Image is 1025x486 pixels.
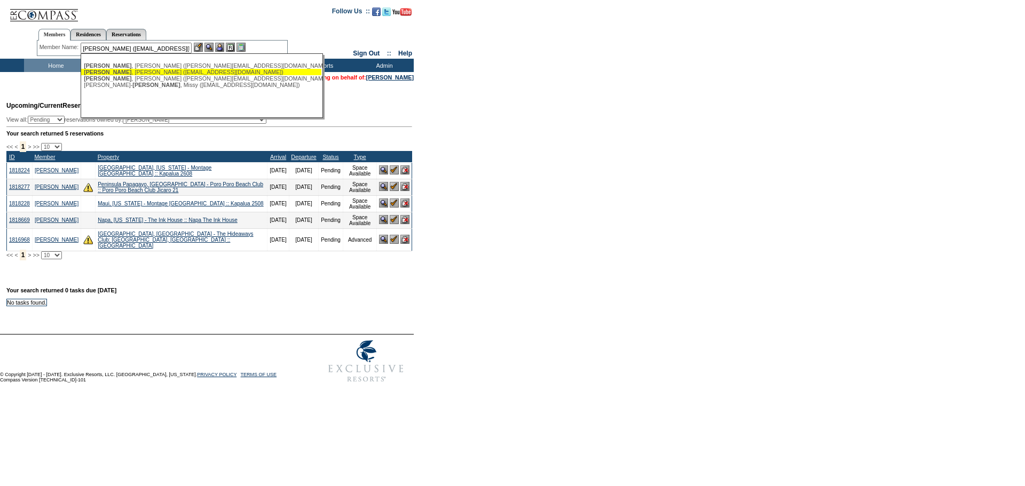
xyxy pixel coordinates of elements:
span: [PERSON_NAME] [132,82,180,88]
td: Pending [319,179,343,195]
td: Pending [319,195,343,212]
img: View Reservation [379,182,388,191]
span: [PERSON_NAME] [84,69,131,75]
a: [PERSON_NAME] [35,201,78,206]
a: TERMS OF USE [241,372,277,377]
td: Space Available [343,162,377,179]
span: Upcoming/Current [6,102,62,109]
td: Advanced [343,228,377,251]
img: View Reservation [379,235,388,244]
img: Confirm Reservation [390,182,399,191]
a: 1816968 [9,237,30,243]
a: [PERSON_NAME] [35,217,78,223]
img: Cancel Reservation [400,182,409,191]
a: Members [38,29,71,41]
span: < [14,144,18,150]
a: [GEOGRAPHIC_DATA], [GEOGRAPHIC_DATA] - The Hideaways Club: [GEOGRAPHIC_DATA], [GEOGRAPHIC_DATA] :... [98,231,253,249]
a: Help [398,50,412,57]
img: View Reservation [379,215,388,224]
a: Maui, [US_STATE] - Montage [GEOGRAPHIC_DATA] :: Kapalua 2508 [98,201,264,206]
a: Sign Out [353,50,380,57]
img: Confirm Reservation [390,198,399,208]
a: Arrival [270,154,286,160]
a: 1818277 [9,184,30,190]
td: Space Available [343,179,377,195]
img: Cancel Reservation [400,235,409,244]
img: View [204,43,214,52]
a: Peninsula Papagayo, [GEOGRAPHIC_DATA] - Poro Poro Beach Club :: Poro Poro Beach Club Jicaro 21 [98,181,263,193]
a: Member [34,154,55,160]
a: Become our fan on Facebook [372,11,381,17]
td: Pending [319,162,343,179]
td: Home [24,59,85,72]
img: Cancel Reservation [400,198,409,208]
img: Confirm Reservation [390,235,399,244]
a: 1818224 [9,168,30,173]
span: > [28,252,31,258]
td: [DATE] [289,179,318,195]
a: [GEOGRAPHIC_DATA], [US_STATE] - Montage [GEOGRAPHIC_DATA] :: Kapalua 2608 [98,165,211,177]
td: No tasks found. [7,299,47,306]
span: 1 [20,250,27,260]
span: :: [387,50,391,57]
img: Confirm Reservation [390,165,399,174]
div: Member Name: [40,43,81,52]
a: [PERSON_NAME] [35,168,78,173]
span: [PERSON_NAME] [84,75,131,82]
div: Your search returned 0 tasks due [DATE] [6,287,415,299]
span: >> [33,144,39,150]
img: Cancel Reservation [400,165,409,174]
a: [PERSON_NAME] [35,237,78,243]
img: Exclusive Resorts [318,334,414,388]
a: Property [98,154,119,160]
img: Impersonate [215,43,224,52]
a: Type [354,154,366,160]
img: b_calculator.gif [236,43,246,52]
img: Follow us on Twitter [382,7,391,16]
div: , [PERSON_NAME] ([PERSON_NAME][EMAIL_ADDRESS][DOMAIN_NAME]) [84,62,319,69]
div: , [PERSON_NAME] ([EMAIL_ADDRESS][DOMAIN_NAME]) [84,69,319,75]
span: 1 [20,141,27,152]
a: [PERSON_NAME] [366,74,414,81]
img: Reservations [226,43,235,52]
td: Follow Us :: [332,6,370,19]
span: [PERSON_NAME] [84,62,131,69]
div: View all: reservations owned by: [6,116,271,124]
span: < [14,252,18,258]
td: [DATE] [289,195,318,212]
a: 1818669 [9,217,30,223]
a: Reservations [106,29,146,40]
img: Confirm Reservation [390,215,399,224]
img: View Reservation [379,165,388,174]
td: Admin [352,59,414,72]
span: << [6,252,13,258]
a: Residences [70,29,106,40]
a: PRIVACY POLICY [197,372,236,377]
span: >> [33,252,39,258]
img: There are insufficient days and/or tokens to cover this reservation [83,235,93,244]
td: [DATE] [267,212,289,228]
img: View Reservation [379,198,388,208]
img: Become our fan on Facebook [372,7,381,16]
a: ID [9,154,15,160]
a: [PERSON_NAME] [35,184,78,190]
td: Space Available [343,195,377,212]
a: Status [322,154,338,160]
td: [DATE] [267,179,289,195]
span: You are acting on behalf of: [291,74,414,81]
td: [DATE] [289,228,318,251]
a: Departure [291,154,316,160]
td: Pending [319,228,343,251]
td: Space Available [343,212,377,228]
span: > [28,144,31,150]
td: [DATE] [289,162,318,179]
td: [DATE] [267,195,289,212]
a: 1818228 [9,201,30,206]
a: Follow us on Twitter [382,11,391,17]
div: [PERSON_NAME]- , Missy ([EMAIL_ADDRESS][DOMAIN_NAME]) [84,82,319,88]
td: [DATE] [267,228,289,251]
span: Reservations [6,102,103,109]
a: Subscribe to our YouTube Channel [392,11,412,17]
td: Pending [319,212,343,228]
a: Napa, [US_STATE] - The Ink House :: Napa The Ink House [98,217,238,223]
